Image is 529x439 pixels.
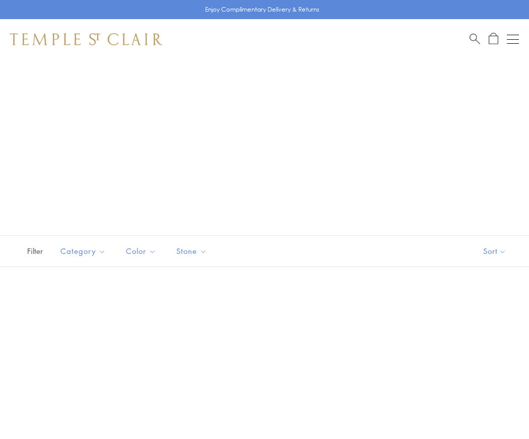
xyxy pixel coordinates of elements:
a: Open Shopping Bag [489,33,498,45]
button: Stone [169,240,215,262]
span: Category [55,245,113,257]
span: Color [121,245,164,257]
span: Stone [171,245,215,257]
button: Show sort by [460,236,529,267]
img: Temple St. Clair [10,33,162,45]
button: Category [53,240,113,262]
a: Search [470,33,480,45]
button: Color [118,240,164,262]
button: Open navigation [507,33,519,45]
p: Enjoy Complimentary Delivery & Returns [205,5,319,15]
